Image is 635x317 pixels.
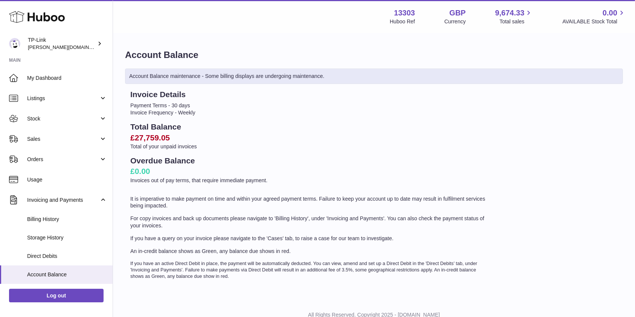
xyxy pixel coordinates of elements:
span: Sales [27,136,99,143]
div: Huboo Ref [390,18,415,25]
span: Listings [27,95,99,102]
img: susie.li@tp-link.com [9,38,20,49]
span: 9,674.33 [495,8,525,18]
h2: £0.00 [130,166,489,177]
span: Invoicing and Payments [27,197,99,204]
span: [PERSON_NAME][DOMAIN_NAME][EMAIL_ADDRESS][DOMAIN_NAME] [28,44,190,50]
span: Usage [27,176,107,183]
span: Billing History [27,216,107,223]
h2: Overdue Balance [130,155,489,166]
span: Total sales [499,18,533,25]
span: Account Balance [27,271,107,278]
div: Account Balance maintenance - Some billing displays are undergoing maintenance. [125,69,623,84]
li: Payment Terms - 30 days [130,102,489,109]
strong: 13303 [394,8,415,18]
div: TP-Link [28,37,96,51]
h2: £27,759.05 [130,133,489,143]
p: Invoices out of pay terms, that require immediate payment. [130,177,489,184]
a: 0.00 AVAILABLE Stock Total [562,8,626,25]
h1: Account Balance [125,49,623,61]
h2: Total Balance [130,122,489,132]
strong: GBP [449,8,466,18]
p: If you have an active Direct Debit in place, the payment will be automatically deducted. You can ... [130,261,489,280]
p: Total of your unpaid invoices [130,143,489,150]
a: Log out [9,289,104,302]
h2: Invoice Details [130,89,489,100]
a: 9,674.33 Total sales [495,8,533,25]
li: Invoice Frequency - Weekly [130,109,489,116]
p: It is imperative to make payment on time and within your agreed payment terms. Failure to keep yo... [130,195,489,210]
p: An in-credit balance shows as Green, any balance due shows in red. [130,248,489,255]
span: Orders [27,156,99,163]
div: Currency [444,18,466,25]
span: My Dashboard [27,75,107,82]
span: 0.00 [603,8,617,18]
p: If you have a query on your invoice please navigate to the 'Cases' tab, to raise a case for our t... [130,235,489,242]
span: Storage History [27,234,107,241]
p: For copy invoices and back up documents please navigate to 'Billing History', under 'Invoicing an... [130,215,489,229]
span: AVAILABLE Stock Total [562,18,626,25]
span: Direct Debits [27,253,107,260]
span: Stock [27,115,99,122]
